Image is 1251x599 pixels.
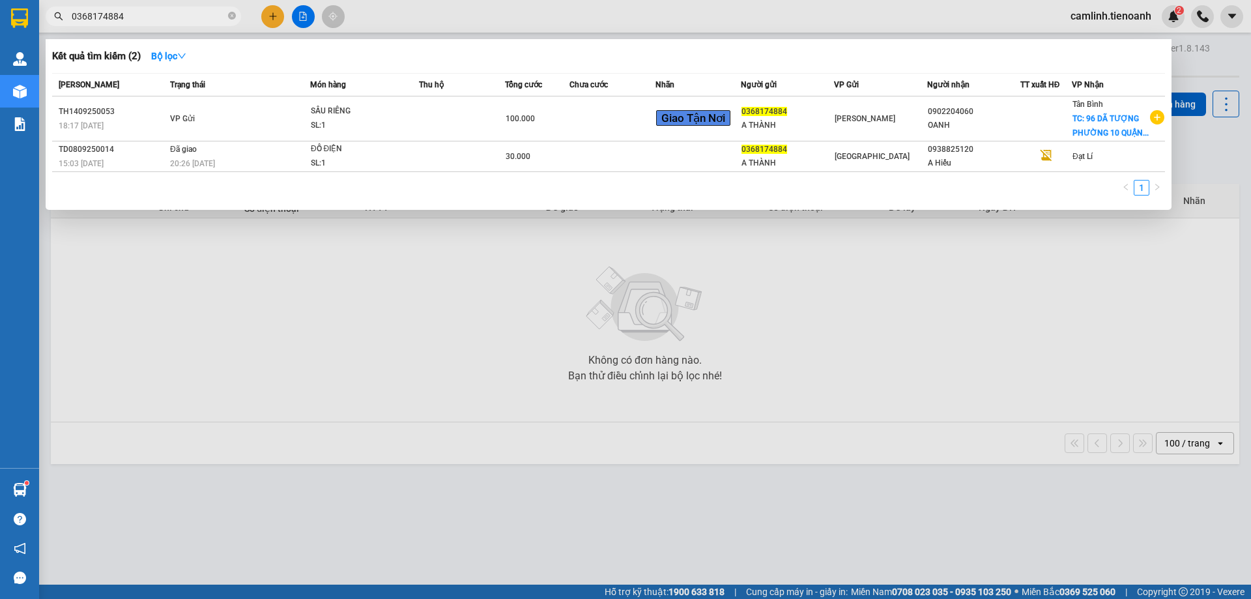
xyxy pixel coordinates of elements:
[928,143,1020,156] div: 0938825120
[177,51,186,61] span: down
[927,80,970,89] span: Người nhận
[741,156,833,170] div: A THÀNH
[741,107,787,116] span: 0368174884
[13,52,27,66] img: warehouse-icon
[1149,180,1165,196] li: Next Page
[741,119,833,132] div: A THÀNH
[1020,80,1060,89] span: TT xuất HĐ
[1072,114,1149,138] span: TC: 96 DÃ TƯỢNG PHƯỜNG 10 QUẬN...
[506,152,530,161] span: 30.000
[228,10,236,23] span: close-circle
[1072,152,1093,161] span: Đạt Lí
[14,572,26,584] span: message
[928,105,1020,119] div: 0902204060
[1150,110,1164,124] span: plus-circle
[419,80,444,89] span: Thu hộ
[52,50,141,63] h3: Kết quả tìm kiếm ( 2 )
[59,159,104,168] span: 15:03 [DATE]
[13,483,27,497] img: warehouse-icon
[1134,180,1149,196] li: 1
[311,142,409,156] div: ĐỒ ĐIỆN
[311,104,409,119] div: SẦU RIÊNG
[835,152,910,161] span: [GEOGRAPHIC_DATA]
[1118,180,1134,196] li: Previous Page
[741,80,777,89] span: Người gửi
[741,145,787,154] span: 0368174884
[14,513,26,525] span: question-circle
[141,46,197,66] button: Bộ lọcdown
[1134,181,1149,195] a: 1
[59,80,119,89] span: [PERSON_NAME]
[1072,80,1104,89] span: VP Nhận
[151,51,186,61] strong: Bộ lọc
[170,159,215,168] span: 20:26 [DATE]
[656,110,730,126] span: Giao Tận Nơi
[228,12,236,20] span: close-circle
[25,481,29,485] sup: 1
[834,80,859,89] span: VP Gửi
[1149,180,1165,196] button: right
[1122,183,1130,191] span: left
[11,8,28,28] img: logo-vxr
[1118,180,1134,196] button: left
[928,119,1020,132] div: OANH
[13,85,27,98] img: warehouse-icon
[170,114,195,123] span: VP Gửi
[1153,183,1161,191] span: right
[311,119,409,133] div: SL: 1
[59,143,166,156] div: TD0809250014
[59,105,166,119] div: TH1409250053
[655,80,674,89] span: Nhãn
[311,156,409,171] div: SL: 1
[310,80,346,89] span: Món hàng
[505,80,542,89] span: Tổng cước
[170,80,205,89] span: Trạng thái
[928,156,1020,170] div: A Hiếu
[72,9,225,23] input: Tìm tên, số ĐT hoặc mã đơn
[506,114,535,123] span: 100.000
[835,114,895,123] span: [PERSON_NAME]
[170,145,197,154] span: Đã giao
[54,12,63,21] span: search
[13,117,27,131] img: solution-icon
[59,121,104,130] span: 18:17 [DATE]
[569,80,608,89] span: Chưa cước
[1072,100,1103,109] span: Tân Bình
[14,542,26,555] span: notification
